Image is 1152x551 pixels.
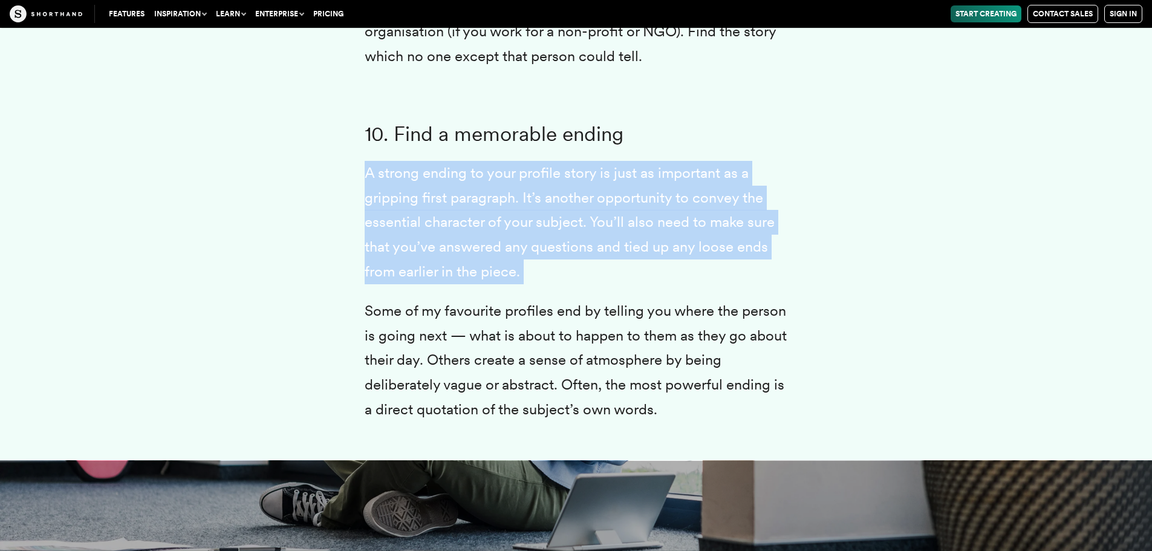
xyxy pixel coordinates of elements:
[211,5,250,22] button: Learn
[250,5,308,22] button: Enterprise
[365,122,788,146] h3: 10. Find a memorable ending
[104,5,149,22] a: Features
[10,5,82,22] img: The Craft
[1104,5,1142,23] a: Sign in
[365,161,788,284] p: A strong ending to your profile story is just as important as a gripping first paragraph. It’s an...
[951,5,1021,22] a: Start Creating
[149,5,211,22] button: Inspiration
[308,5,348,22] a: Pricing
[365,299,788,422] p: Some of my favourite profiles end by telling you where the person is going next — what is about t...
[1027,5,1098,23] a: Contact Sales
